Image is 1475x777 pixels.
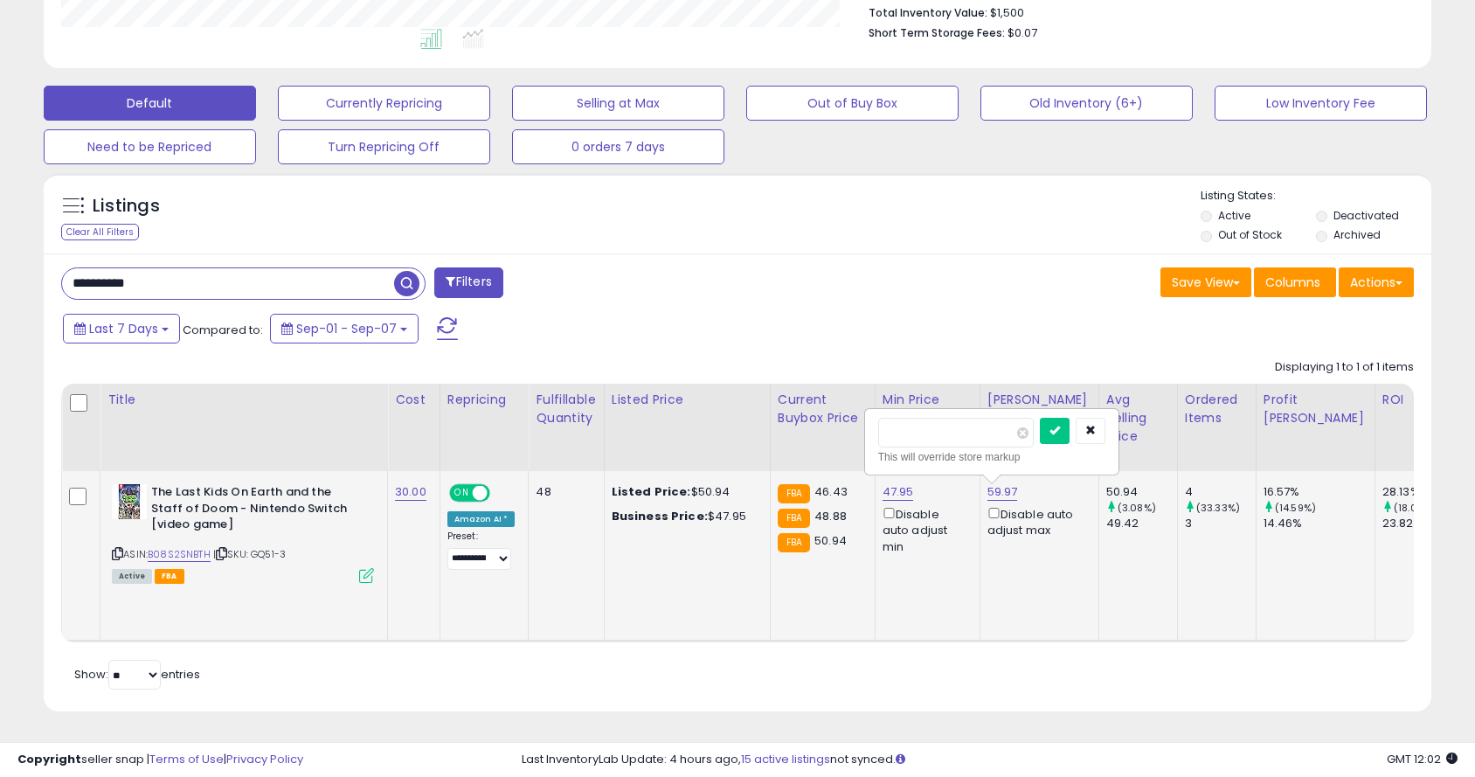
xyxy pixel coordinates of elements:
span: | SKU: GQ51-3 [213,547,286,561]
span: FBA [155,569,184,584]
button: Actions [1339,267,1414,297]
button: Default [44,86,256,121]
label: Out of Stock [1218,227,1282,242]
label: Deactivated [1333,208,1399,223]
button: Currently Repricing [278,86,490,121]
div: 3 [1185,516,1256,531]
div: Avg Selling Price [1106,391,1170,446]
button: Filters [434,267,502,298]
span: Show: entries [74,666,200,683]
a: Terms of Use [149,751,224,767]
div: Title [107,391,380,409]
div: Profit [PERSON_NAME] [1264,391,1368,427]
div: Disable auto adjust max [987,504,1085,538]
b: The Last Kids On Earth and the Staff of Doom - Nintendo Switch [video game] [151,484,364,538]
b: Listed Price: [612,483,691,500]
div: Last InventoryLab Update: 4 hours ago, not synced. [522,752,1458,768]
div: 49.42 [1106,516,1177,531]
div: Cost [395,391,433,409]
small: FBA [778,509,810,528]
button: Save View [1160,267,1251,297]
div: $50.94 [612,484,757,500]
button: Low Inventory Fee [1215,86,1427,121]
b: Total Inventory Value: [869,5,987,20]
button: Out of Buy Box [746,86,959,121]
img: 51E+7tPA8VL._SL40_.jpg [112,484,147,519]
button: Sep-01 - Sep-07 [270,314,419,343]
a: 15 active listings [741,751,830,767]
div: This will override store markup [878,448,1105,466]
button: Columns [1254,267,1336,297]
div: 48 [536,484,590,500]
span: 48.88 [814,508,847,524]
h5: Listings [93,194,160,219]
span: Compared to: [183,322,263,338]
span: All listings currently available for purchase on Amazon [112,569,152,584]
div: [PERSON_NAME] [987,391,1091,409]
span: OFF [488,486,516,501]
p: Listing States: [1201,188,1431,205]
div: Displaying 1 to 1 of 1 items [1275,359,1414,376]
span: $0.07 [1008,24,1037,41]
div: 14.46% [1264,516,1375,531]
span: 2025-09-15 12:02 GMT [1387,751,1458,767]
small: (33.33%) [1196,501,1240,515]
label: Active [1218,208,1250,223]
div: ASIN: [112,484,374,581]
div: 50.94 [1106,484,1177,500]
span: 46.43 [814,483,848,500]
a: 30.00 [395,483,426,501]
b: Business Price: [612,508,708,524]
div: 16.57% [1264,484,1375,500]
div: $47.95 [612,509,757,524]
button: 0 orders 7 days [512,129,724,164]
div: ROI [1382,391,1446,409]
small: (3.08%) [1118,501,1156,515]
div: 23.82% [1382,516,1453,531]
div: Current Buybox Price [778,391,868,427]
div: 4 [1185,484,1256,500]
button: Turn Repricing Off [278,129,490,164]
div: Amazon AI * [447,511,516,527]
a: B08S2SNBTH [148,547,211,562]
a: 59.97 [987,483,1018,501]
span: Columns [1265,274,1320,291]
span: Sep-01 - Sep-07 [296,320,397,337]
div: Listed Price [612,391,763,409]
div: Disable auto adjust min [883,504,966,555]
div: Fulfillable Quantity [536,391,596,427]
span: Last 7 Days [89,320,158,337]
small: FBA [778,533,810,552]
label: Archived [1333,227,1381,242]
button: Need to be Repriced [44,129,256,164]
button: Old Inventory (6+) [980,86,1193,121]
a: Privacy Policy [226,751,303,767]
small: (14.59%) [1275,501,1316,515]
small: FBA [778,484,810,503]
small: (18.09%) [1394,501,1436,515]
div: seller snap | | [17,752,303,768]
li: $1,500 [869,1,1402,22]
div: 28.13% [1382,484,1453,500]
strong: Copyright [17,751,81,767]
div: Preset: [447,531,516,570]
span: ON [451,486,473,501]
button: Last 7 Days [63,314,180,343]
b: Short Term Storage Fees: [869,25,1005,40]
div: Min Price [883,391,973,409]
div: Clear All Filters [61,224,139,240]
button: Selling at Max [512,86,724,121]
div: Repricing [447,391,522,409]
div: Ordered Items [1185,391,1249,427]
a: 47.95 [883,483,914,501]
span: 50.94 [814,532,847,549]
